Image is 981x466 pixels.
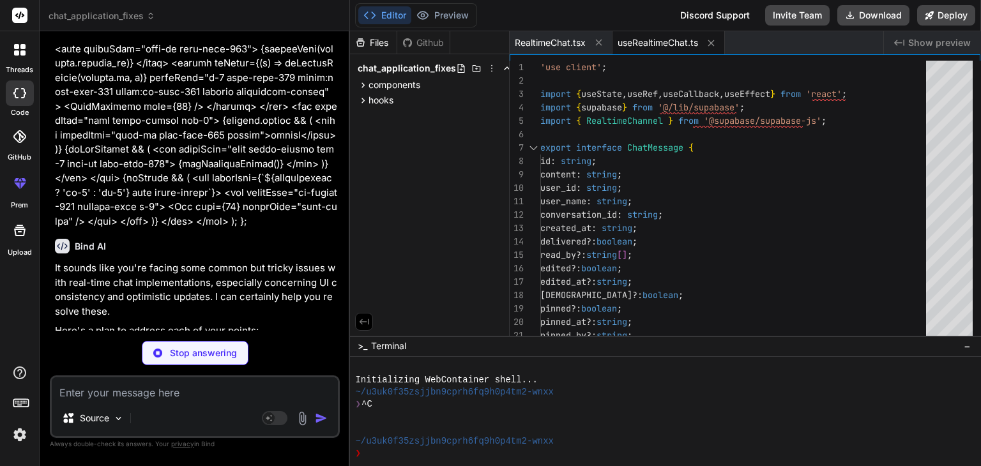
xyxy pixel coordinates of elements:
span: ; [627,316,632,327]
span: [DEMOGRAPHIC_DATA]?: [540,289,643,301]
div: Discord Support [673,5,757,26]
span: components [369,79,420,91]
span: pinned?: [540,303,581,314]
span: ; [678,289,683,301]
div: Click to collapse the range. [525,141,542,154]
span: from [780,88,801,100]
span: } [622,101,627,113]
label: prem [11,200,28,211]
span: ~/u3uk0f35zsjjbn9cprh6fq9h0p4tm2-wnxx [355,435,554,447]
div: 21 [510,329,524,342]
span: export [540,142,571,153]
button: Editor [358,6,411,24]
span: ; [632,222,637,234]
span: string [597,329,627,341]
div: 15 [510,248,524,262]
div: 4 [510,101,524,114]
span: ; [617,169,622,180]
span: : [551,155,556,167]
span: from [678,115,699,126]
div: 8 [510,154,524,168]
div: Github [397,36,450,49]
span: RealtimeChannel [586,115,663,126]
span: ; [627,195,632,207]
div: 12 [510,208,524,222]
span: string [586,249,617,260]
div: 10 [510,181,524,195]
span: useCallback [663,88,719,100]
div: 7 [510,141,524,154]
span: boolean [581,303,617,314]
span: created_at [540,222,591,234]
span: string [586,169,617,180]
span: ; [740,101,745,113]
div: 13 [510,222,524,235]
span: user_id [540,182,576,193]
span: hooks [369,94,393,107]
span: ~/u3uk0f35zsjjbn9cprh6fq9h0p4tm2-wnxx [355,386,554,398]
span: pinned_by?: [540,329,597,341]
span: [ [617,249,622,260]
button: − [961,336,973,356]
span: conversation_id [540,209,617,220]
span: : [591,222,597,234]
div: 6 [510,128,524,141]
p: Stop answering [170,347,237,359]
span: string [586,182,617,193]
span: useEffect [724,88,770,100]
span: Initializing WebContainer shell... [355,374,537,386]
span: ; [617,303,622,314]
span: read_by?: [540,249,586,260]
span: ; [617,262,622,274]
span: 'react' [806,88,842,100]
span: ❯ [355,398,361,410]
span: edited_at?: [540,276,597,287]
p: Always double-check its answers. Your in Bind [50,438,340,450]
span: useRealtimeChat.ts [618,36,698,49]
label: Upload [8,247,32,258]
span: ❯ [355,447,361,460]
p: Source [80,412,109,425]
span: Show preview [908,36,971,49]
span: ; [602,61,607,73]
span: : [617,209,622,220]
img: icon [315,412,328,425]
span: user_name [540,195,586,207]
div: 14 [510,235,524,248]
span: ; [632,236,637,247]
div: 5 [510,114,524,128]
div: 18 [510,289,524,302]
span: import [540,115,571,126]
p: Here's a plan to address each of your points: [55,324,337,338]
span: } [770,88,775,100]
label: code [11,107,29,118]
p: It sounds like you're facing some common but tricky issues with real-time chat implementations, e... [55,261,337,319]
span: : [576,182,581,193]
div: 11 [510,195,524,208]
span: ; [842,88,847,100]
span: ; [617,182,622,193]
span: : [576,169,581,180]
button: Preview [411,6,474,24]
span: '@/lib/supabase' [658,101,740,113]
span: string [597,195,627,207]
img: Pick Models [113,413,124,424]
div: 2 [510,74,524,87]
span: '@supabase/supabase-js' [704,115,821,126]
span: privacy [171,440,194,447]
label: GitHub [8,152,31,163]
span: string [627,209,658,220]
span: string [561,155,591,167]
button: Deploy [917,5,975,26]
span: useState [581,88,622,100]
span: { [576,115,581,126]
span: boolean [643,289,678,301]
span: ; [627,329,632,341]
div: 9 [510,168,524,181]
span: supabase [581,101,622,113]
span: content [540,169,576,180]
button: Invite Team [765,5,830,26]
span: pinned_at?: [540,316,597,327]
div: Files [350,36,397,49]
span: boolean [597,236,632,247]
